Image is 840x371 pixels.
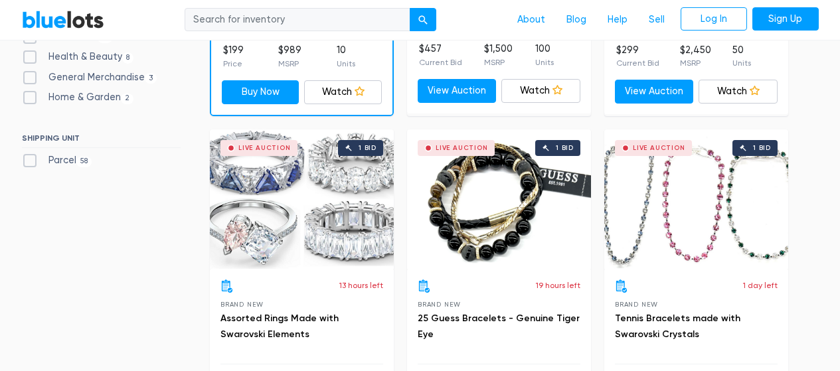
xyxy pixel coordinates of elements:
a: BlueLots [22,10,104,29]
span: 58 [76,157,92,167]
p: Units [732,57,751,69]
a: 25 Guess Bracelets - Genuine Tiger Eye [418,313,580,340]
span: 3 [145,73,157,84]
a: Help [597,7,638,33]
p: MSRP [278,58,301,70]
span: 2 [121,94,134,104]
li: $989 [278,43,301,70]
div: Live Auction [633,145,685,151]
p: 1 day left [743,279,778,291]
a: About [507,7,556,33]
label: Health & Beauty [22,50,134,64]
a: Watch [699,80,778,104]
div: 1 bid [359,145,377,151]
label: General Merchandise [22,70,157,85]
a: Live Auction 1 bid [604,129,788,269]
p: Price [223,58,244,70]
p: MSRP [484,56,513,68]
div: Live Auction [436,145,488,151]
li: 10 [337,43,355,70]
a: Sign Up [752,7,819,31]
label: Home & Garden [22,90,134,105]
p: Current Bid [419,56,462,68]
li: 100 [535,42,554,68]
a: Watch [304,80,382,104]
li: $457 [419,42,462,68]
p: Units [337,58,355,70]
li: $199 [223,43,244,70]
a: Assorted Rings Made with Swarovski Elements [220,313,339,340]
p: 19 hours left [536,279,580,291]
a: View Auction [418,79,497,103]
p: MSRP [680,57,711,69]
span: Brand New [615,301,658,308]
div: 1 bid [753,145,771,151]
p: Units [535,56,554,68]
li: $1,500 [484,42,513,68]
a: Buy Now [222,80,299,104]
li: 50 [732,43,751,70]
div: 1 bid [556,145,574,151]
p: Current Bid [616,57,659,69]
a: Live Auction 1 bid [210,129,394,269]
a: Tennis Bracelets made with Swarovski Crystals [615,313,740,340]
li: $299 [616,43,659,70]
input: Search for inventory [185,8,410,32]
a: Log In [681,7,747,31]
h6: SHIPPING UNIT [22,133,181,148]
span: Brand New [220,301,264,308]
p: 13 hours left [339,279,383,291]
span: Brand New [418,301,461,308]
label: Parcel [22,153,92,168]
div: Live Auction [238,145,291,151]
a: Blog [556,7,597,33]
a: View Auction [615,80,694,104]
a: Watch [501,79,580,103]
span: 8 [122,52,134,63]
a: Sell [638,7,675,33]
li: $2,450 [680,43,711,70]
a: Live Auction 1 bid [407,129,591,269]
